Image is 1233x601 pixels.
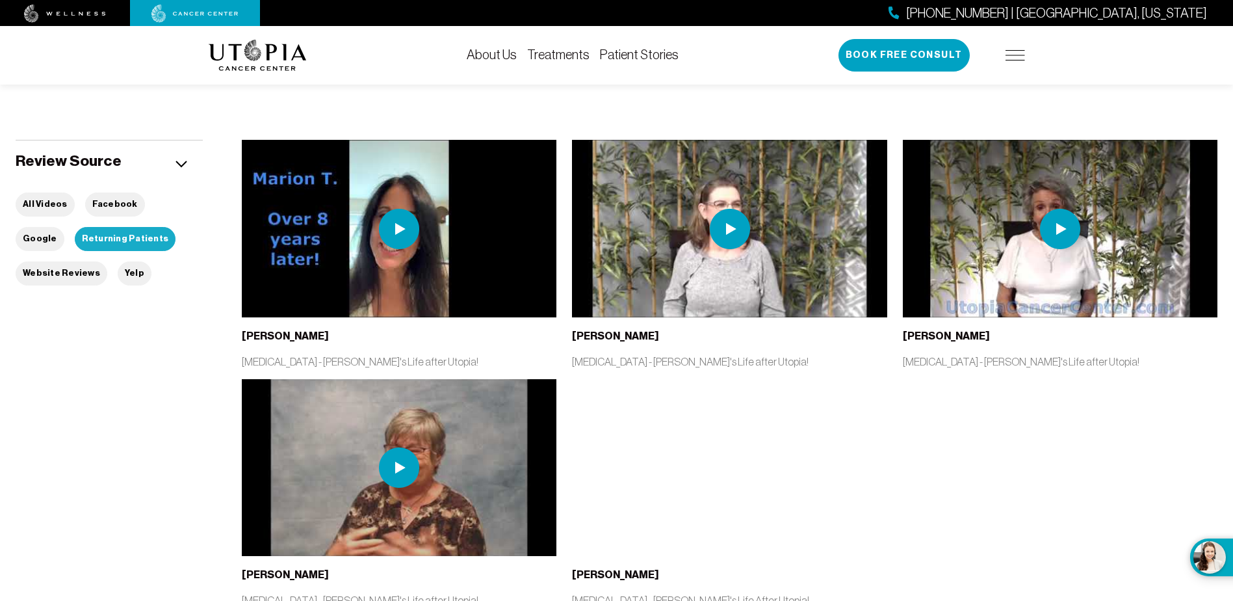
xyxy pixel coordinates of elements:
[75,227,176,251] button: Returning Patients
[1006,50,1025,60] img: icon-hamburger
[838,39,970,72] button: Book Free Consult
[903,354,1217,369] p: [MEDICAL_DATA] - [PERSON_NAME]'s Life after Utopia!
[242,568,329,581] b: [PERSON_NAME]
[467,47,517,62] a: About Us
[379,447,419,488] img: play icon
[151,5,239,23] img: cancer center
[710,209,750,249] img: play icon
[379,209,419,249] img: play icon
[16,151,122,171] h5: Review Source
[16,227,64,251] button: Google
[85,193,145,217] button: Facebook
[572,330,659,342] b: [PERSON_NAME]
[242,379,556,556] img: thumbnail
[903,140,1217,317] img: thumbnail
[906,4,1207,23] span: [PHONE_NUMBER] | [GEOGRAPHIC_DATA], [US_STATE]
[242,330,329,342] b: [PERSON_NAME]
[242,354,556,369] p: [MEDICAL_DATA] - [PERSON_NAME]'s Life after Utopia!
[24,5,106,23] img: wellness
[16,193,75,217] button: All Videos
[572,379,887,556] iframe: YouTube video player
[242,140,556,317] img: thumbnail
[209,40,307,71] img: logo
[600,47,679,62] a: Patient Stories
[527,47,590,62] a: Treatments
[572,568,659,581] b: [PERSON_NAME]
[903,330,990,342] b: [PERSON_NAME]
[118,261,151,286] button: Yelp
[1040,209,1080,249] img: play icon
[572,354,887,369] p: [MEDICAL_DATA] - [PERSON_NAME]'s Life after Utopia!
[175,161,187,168] img: icon
[572,140,887,317] img: thumbnail
[889,4,1207,23] a: [PHONE_NUMBER] | [GEOGRAPHIC_DATA], [US_STATE]
[16,261,107,286] button: Website Reviews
